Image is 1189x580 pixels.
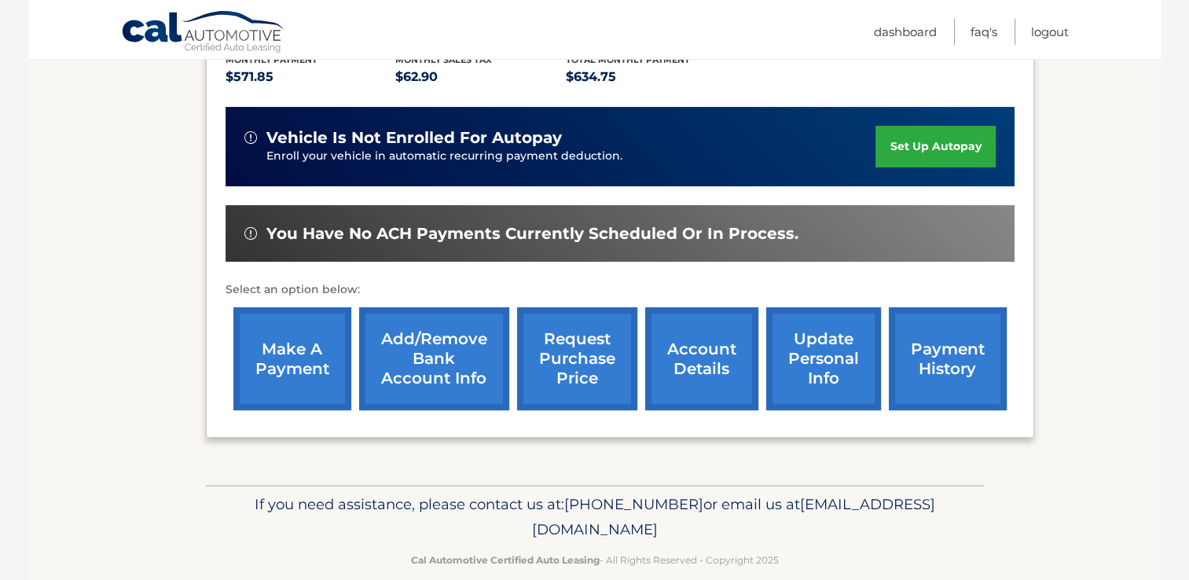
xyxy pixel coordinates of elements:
a: Add/Remove bank account info [359,307,509,410]
span: [EMAIL_ADDRESS][DOMAIN_NAME] [532,495,935,538]
span: You have no ACH payments currently scheduled or in process. [266,224,798,244]
p: $634.75 [566,66,736,88]
span: Monthly sales Tax [395,54,492,65]
img: alert-white.svg [244,227,257,240]
a: make a payment [233,307,351,410]
span: Monthly Payment [226,54,317,65]
p: - All Rights Reserved - Copyright 2025 [216,552,974,568]
p: Enroll your vehicle in automatic recurring payment deduction. [266,148,876,165]
a: Cal Automotive [121,10,286,56]
a: FAQ's [971,19,997,45]
p: If you need assistance, please contact us at: or email us at [216,492,974,542]
p: Select an option below: [226,281,1015,299]
a: update personal info [766,307,881,410]
a: request purchase price [517,307,637,410]
span: Total Monthly Payment [566,54,690,65]
p: $571.85 [226,66,396,88]
a: account details [645,307,758,410]
p: $62.90 [395,66,566,88]
span: vehicle is not enrolled for autopay [266,128,562,148]
a: Dashboard [874,19,937,45]
a: Logout [1031,19,1069,45]
a: set up autopay [875,126,995,167]
strong: Cal Automotive Certified Auto Leasing [411,554,600,566]
span: [PHONE_NUMBER] [564,495,703,513]
img: alert-white.svg [244,131,257,144]
a: payment history [889,307,1007,410]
